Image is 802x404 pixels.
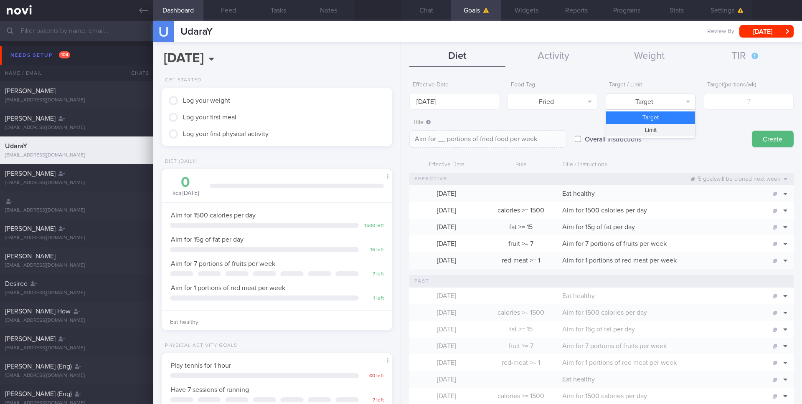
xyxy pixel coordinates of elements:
span: [PERSON_NAME] (Eng) [5,391,72,397]
span: [PERSON_NAME] (Eng) [5,363,72,370]
div: Chats [120,65,153,81]
span: Aim for 15g of fat per day [171,236,244,243]
span: Desiree [5,280,28,287]
span: Play tennis for 1 hour [171,362,231,369]
button: Weight [601,46,698,67]
button: TIR [698,46,794,67]
div: [EMAIL_ADDRESS][DOMAIN_NAME] [5,235,148,241]
button: Diet [409,46,505,67]
div: kcal [DATE] [170,175,201,197]
span: 104 [59,51,70,58]
input: 7 [704,93,794,110]
span: [DATE] [437,326,456,333]
span: UdaraY [180,27,213,37]
span: Aim for 7 portions of fruits per week [171,260,275,267]
div: 1 left [363,295,384,302]
input: Select... [409,93,499,110]
span: Aim for 1500 calories per day [171,212,256,219]
span: [PERSON_NAME] [5,336,56,342]
span: Review By [707,28,734,35]
div: [EMAIL_ADDRESS][DOMAIN_NAME] [5,263,148,269]
span: Have 7 sessions of running [171,386,249,393]
span: [DATE] [437,343,456,349]
div: 1500 left [363,223,384,229]
div: [EMAIL_ADDRESS][DOMAIN_NAME] [5,125,148,131]
span: Aim for 1500 calories per day [562,309,647,316]
div: 60 left [363,373,384,379]
span: Aim for 1 portions of red meat per week [562,359,677,366]
button: Create [752,131,794,147]
div: Get Started [162,77,201,83]
label: Effective Date [413,81,496,89]
div: 7 left [363,271,384,278]
span: [PERSON_NAME] [5,170,56,177]
div: 15 left [363,247,384,253]
span: UdaraY [5,143,27,149]
span: [DATE] [437,257,456,264]
div: red-meat >= 1 [484,354,558,371]
label: Target / Limit [609,81,692,89]
span: [PERSON_NAME] [5,225,56,232]
span: [PERSON_NAME] [5,115,56,122]
span: [DATE] [437,393,456,399]
div: [EMAIL_ADDRESS][DOMAIN_NAME] [5,180,148,186]
span: [DATE] [437,359,456,366]
div: U [148,16,179,48]
div: fruit >= 7 [484,338,558,354]
div: [EMAIL_ADDRESS][DOMAIN_NAME] [5,97,148,104]
button: Activity [505,46,601,67]
div: Needs setup [8,50,72,61]
span: [DATE] [437,190,456,197]
div: fruit >= 7 [484,235,558,252]
span: Eat healthy [562,190,595,197]
button: Limit [606,124,695,136]
div: Diet (Daily) [162,159,197,165]
button: Target [606,93,695,110]
span: [PERSON_NAME] [5,88,56,94]
div: 5 goals will be cloned next week [687,173,792,185]
span: Eat healthy [562,376,595,383]
span: Aim for 1500 calories per day [562,207,647,214]
span: Aim for 15g of fat per day [562,326,635,333]
span: [PERSON_NAME] [5,253,56,260]
div: red-meat >= 1 [484,252,558,269]
span: [DATE] [437,376,456,383]
span: [DATE] [437,207,456,214]
span: Title [413,119,431,125]
button: Target [606,111,695,124]
div: 7 left [363,397,384,404]
span: Aim for 7 portions of fruits per week [562,343,667,349]
label: Overall instructions [581,131,645,147]
div: [EMAIL_ADDRESS][DOMAIN_NAME] [5,373,148,379]
div: [EMAIL_ADDRESS][DOMAIN_NAME] [5,207,148,214]
div: Rule [484,157,558,173]
span: Eat healthy [170,319,198,325]
span: [DATE] [437,309,456,316]
div: [EMAIL_ADDRESS][DOMAIN_NAME] [5,345,148,351]
div: fat >= 15 [484,219,558,235]
span: [DATE] [437,240,456,247]
span: [PERSON_NAME] How [5,308,71,315]
div: Effective Date [409,157,484,173]
div: [EMAIL_ADDRESS][DOMAIN_NAME] [5,318,148,324]
label: Target ( portions/wk ) [707,81,790,89]
div: [EMAIL_ADDRESS][DOMAIN_NAME] [5,152,148,159]
span: Aim for 7 portions of fruits per week [562,240,667,247]
div: calories >= 1500 [484,202,558,219]
div: Physical Activity Goals [162,343,237,349]
div: 0 [170,175,201,190]
span: [DATE] [437,224,456,230]
div: Title / Instructions [558,157,764,173]
button: Fried [508,93,597,110]
span: Eat healthy [562,293,595,299]
div: [EMAIL_ADDRESS][DOMAIN_NAME] [5,290,148,296]
div: calories >= 1500 [484,304,558,321]
span: Aim for 1 portions of red meat per week [562,257,677,264]
span: [DATE] [437,293,456,299]
span: Aim for 1 portions of red meat per week [171,285,285,291]
label: Food Tag [511,81,594,89]
span: Aim for 1500 calories per day [562,393,647,399]
span: Aim for 15g of fat per day [562,224,635,230]
button: [DATE] [739,25,794,38]
div: fat >= 15 [484,321,558,338]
